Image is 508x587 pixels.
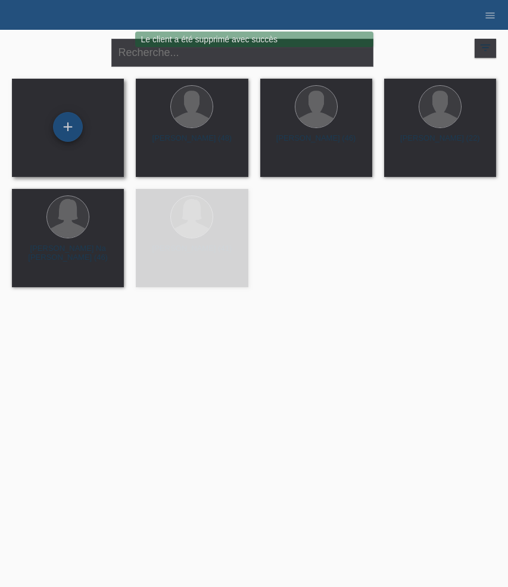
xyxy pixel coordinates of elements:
div: Enregistrer le client [54,117,82,137]
div: [PERSON_NAME] (48) [145,133,238,153]
div: [PERSON_NAME] (46) [270,133,363,153]
div: [PERSON_NAME] (22) [394,133,487,153]
i: menu [484,10,496,21]
a: menu [478,11,502,18]
div: Le client a été supprimé avec succès [135,32,373,47]
input: Recherche... [111,39,373,67]
div: [PERSON_NAME] Na [PERSON_NAME] (46) [21,244,114,263]
div: [PERSON_NAME] (41) [145,244,238,263]
i: filter_list [479,41,492,54]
